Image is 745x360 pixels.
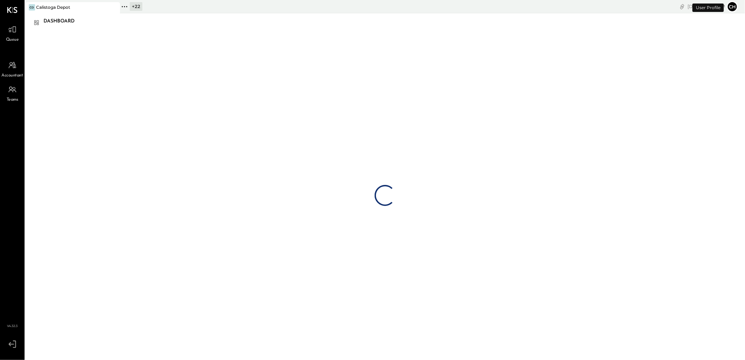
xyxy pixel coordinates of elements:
a: Queue [0,23,24,43]
span: Queue [6,37,19,43]
span: Teams [7,97,18,103]
span: Accountant [2,73,23,79]
div: [DATE] [687,3,725,10]
a: Teams [0,83,24,103]
div: copy link [679,3,686,10]
div: + 22 [130,2,142,11]
div: Calistoga Depot [36,4,70,10]
div: Dashboard [43,16,82,27]
a: Accountant [0,59,24,79]
button: Ch [727,1,738,12]
div: CD [29,4,35,11]
div: User Profile [692,4,724,12]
